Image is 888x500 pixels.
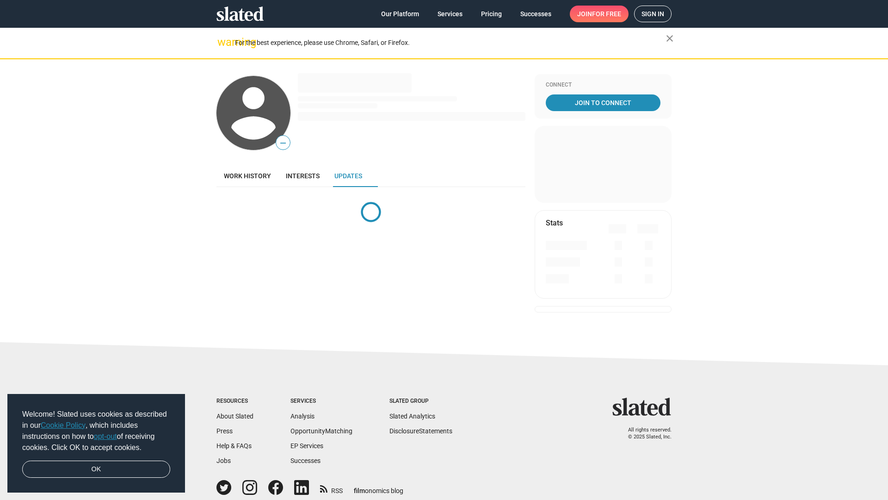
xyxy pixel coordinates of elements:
a: Cookie Policy [41,421,86,429]
a: Interests [278,165,327,187]
div: For the best experience, please use Chrome, Safari, or Firefox. [235,37,666,49]
a: Work history [216,165,278,187]
div: Slated Group [389,398,452,405]
p: All rights reserved. © 2025 Slated, Inc. [618,427,672,440]
mat-icon: close [664,33,675,44]
a: Analysis [290,412,314,420]
span: — [276,137,290,149]
span: for free [592,6,621,22]
a: dismiss cookie message [22,461,170,478]
a: Joinfor free [570,6,629,22]
span: Our Platform [381,6,419,22]
div: Resources [216,398,253,405]
div: cookieconsent [7,394,185,493]
div: Connect [546,81,660,89]
span: Interests [286,172,320,180]
a: Updates [327,165,370,187]
span: film [354,487,365,494]
a: filmonomics blog [354,479,403,495]
a: Help & FAQs [216,442,252,450]
a: Sign in [634,6,672,22]
span: Successes [520,6,551,22]
a: Services [430,6,470,22]
mat-card-title: Stats [546,218,563,228]
a: Pricing [474,6,509,22]
span: Work history [224,172,271,180]
span: Join [577,6,621,22]
span: Pricing [481,6,502,22]
span: Updates [334,172,362,180]
a: Join To Connect [546,94,660,111]
a: Our Platform [374,6,426,22]
div: Services [290,398,352,405]
a: opt-out [94,432,117,440]
span: Join To Connect [548,94,659,111]
a: About Slated [216,412,253,420]
a: Slated Analytics [389,412,435,420]
a: DisclosureStatements [389,427,452,435]
mat-icon: warning [217,37,228,48]
span: Welcome! Slated uses cookies as described in our , which includes instructions on how to of recei... [22,409,170,453]
a: Successes [290,457,321,464]
a: OpportunityMatching [290,427,352,435]
a: RSS [320,481,343,495]
a: Successes [513,6,559,22]
span: Sign in [641,6,664,22]
span: Services [438,6,462,22]
a: EP Services [290,442,323,450]
a: Jobs [216,457,231,464]
a: Press [216,427,233,435]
